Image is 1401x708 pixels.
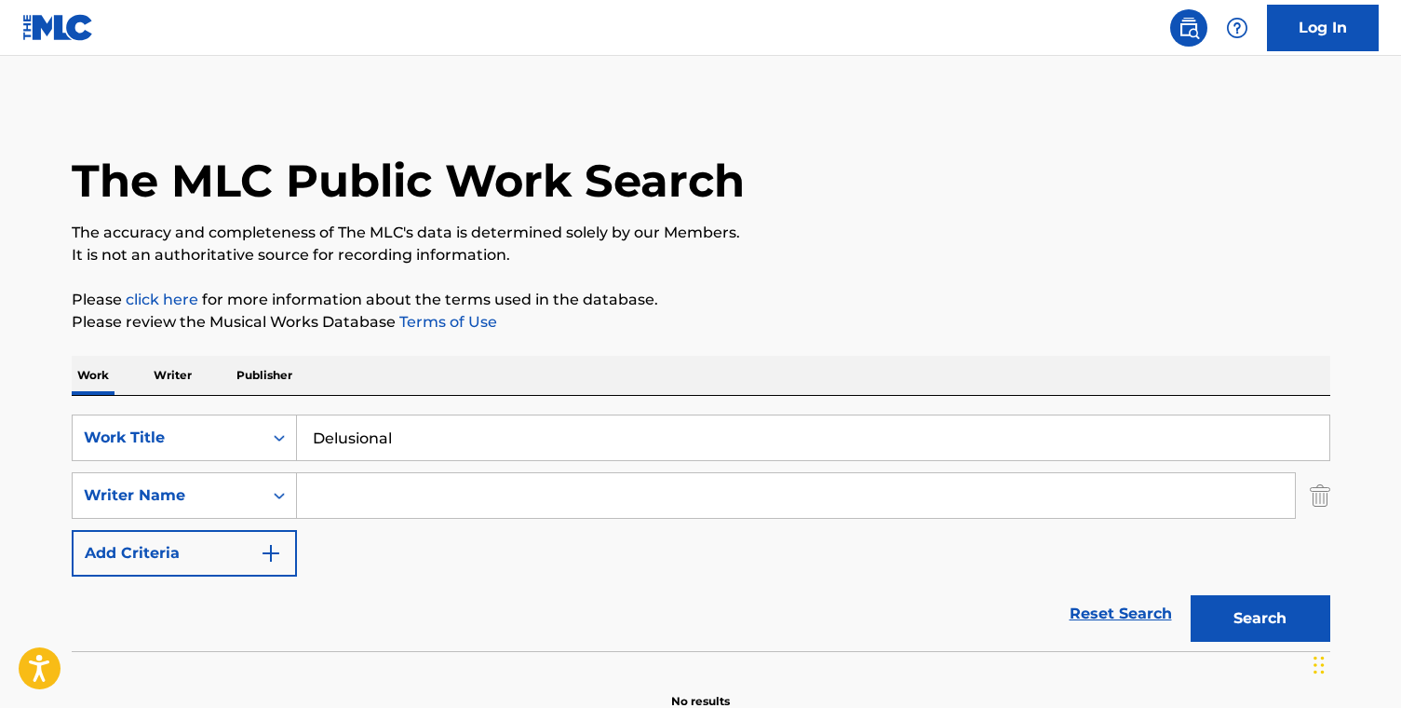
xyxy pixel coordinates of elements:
p: Work [72,356,115,395]
a: Reset Search [1060,593,1181,634]
button: Search [1191,595,1330,642]
p: Please for more information about the terms used in the database. [72,289,1330,311]
a: Public Search [1170,9,1207,47]
p: Writer [148,356,197,395]
a: click here [126,291,198,308]
img: Delete Criterion [1310,472,1330,519]
form: Search Form [72,415,1330,651]
iframe: Chat Widget [1308,619,1401,708]
h1: The MLC Public Work Search [72,153,745,209]
div: Writer Name [84,484,251,507]
img: search [1178,17,1200,39]
a: Log In [1267,5,1379,51]
p: Publisher [231,356,298,395]
button: Add Criteria [72,530,297,577]
div: Drag [1313,637,1325,693]
img: 9d2ae6d4665cec9f34b9.svg [260,542,282,565]
img: MLC Logo [22,14,94,41]
a: Terms of Use [396,313,497,331]
div: Work Title [84,427,251,449]
p: The accuracy and completeness of The MLC's data is determined solely by our Members. [72,222,1330,244]
p: Please review the Musical Works Database [72,311,1330,334]
img: help [1226,17,1248,39]
p: It is not an authoritative source for recording information. [72,244,1330,266]
div: Help [1219,9,1256,47]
